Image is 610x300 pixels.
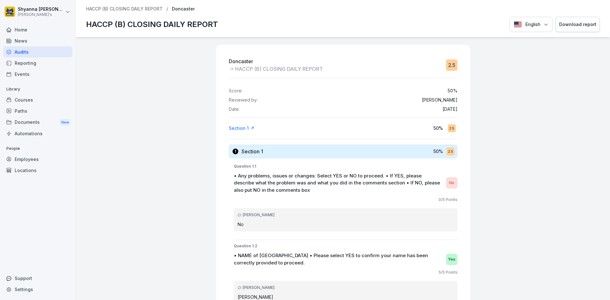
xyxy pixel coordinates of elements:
[238,221,454,228] p: No
[433,148,443,155] p: 50 %
[3,117,72,128] a: DocumentsNew
[18,7,64,12] p: Shyanna [PERSON_NAME]
[3,84,72,94] p: Library
[3,143,72,154] p: People
[514,21,522,28] img: English
[448,88,457,94] p: 50 %
[3,273,72,284] div: Support
[3,24,72,35] a: Home
[3,69,72,80] a: Events
[233,149,238,154] div: 1
[3,94,72,105] a: Courses
[229,88,242,94] p: Score:
[433,125,443,131] p: 50 %
[443,107,457,112] p: [DATE]
[234,243,457,249] p: Question 1.2
[3,105,72,117] a: Paths
[3,165,72,176] a: Locations
[229,57,323,65] p: Doncaster
[86,6,163,12] a: HACCP (B) CLOSING DAILY REPORT
[234,163,457,169] p: Question 1.1
[238,285,454,290] div: [PERSON_NAME]
[229,97,258,103] p: Reviewed by:
[446,254,457,265] div: Yes
[166,6,168,12] p: /
[510,17,552,32] button: Language
[60,119,71,126] div: New
[525,21,540,28] p: English
[3,35,72,46] a: News
[559,21,596,28] div: Download report
[86,19,218,30] p: HACCP (B) CLOSING DAILY REPORT
[438,197,457,203] p: 0 / 5 Points
[446,147,454,155] div: 2.5
[3,57,72,69] a: Reporting
[422,97,457,103] p: [PERSON_NAME]
[3,117,72,128] div: Documents
[3,284,72,295] a: Settings
[238,212,454,218] div: [PERSON_NAME]
[3,128,72,139] a: Automations
[229,107,240,112] p: Date:
[172,6,195,12] p: Doncaster
[446,177,457,189] div: No
[448,124,456,132] div: 2.5
[446,59,457,71] div: 2.5
[3,154,72,165] a: Employees
[438,270,457,275] p: 5 / 5 Points
[241,148,263,155] h3: Section 1
[229,125,254,131] a: Section 1
[235,65,323,73] p: HACCP (B) CLOSING DAILY REPORT
[3,46,72,57] a: Audits
[18,12,64,17] p: [PERSON_NAME]'s
[556,17,600,32] button: Download report
[234,172,443,194] p: • Any problems, issues or changes: Select YES or NO to proceed. • If YES, please describe what th...
[234,252,443,266] p: • NAME of [GEOGRAPHIC_DATA] • Please select YES to confirm your name has been correctly provided ...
